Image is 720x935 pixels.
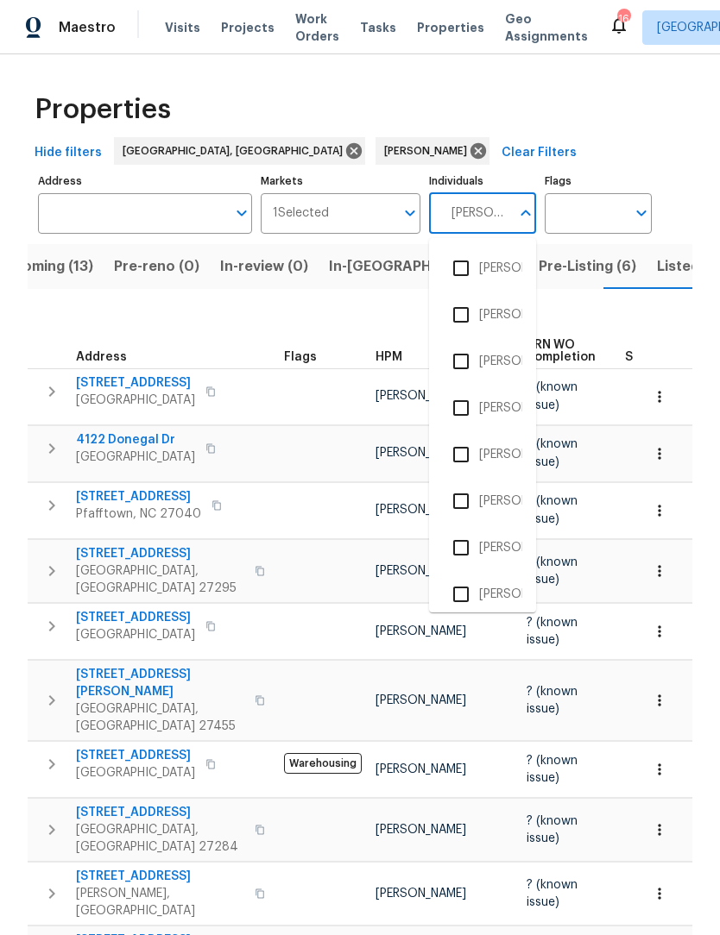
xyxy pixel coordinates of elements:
[625,351,681,363] span: Summary
[545,176,652,186] label: Flags
[376,137,489,165] div: [PERSON_NAME]
[376,565,466,577] span: [PERSON_NAME]
[527,815,578,844] span: ? (known issue)
[220,254,308,279] span: In-review (0)
[441,193,510,234] input: Search ...
[505,10,588,45] span: Geo Assignments
[295,10,339,45] span: Work Orders
[329,254,518,279] span: In-[GEOGRAPHIC_DATA] (7)
[284,753,362,774] span: Warehousing
[376,625,466,637] span: [PERSON_NAME]
[527,438,578,467] span: ? (known issue)
[123,142,350,160] span: [GEOGRAPHIC_DATA], [GEOGRAPHIC_DATA]
[76,351,127,363] span: Address
[443,530,522,566] li: [PERSON_NAME]
[398,201,422,225] button: Open
[376,763,466,775] span: [PERSON_NAME]
[527,381,578,411] span: ? (known issue)
[527,879,578,908] span: ? (known issue)
[443,483,522,519] li: [PERSON_NAME]
[76,392,195,409] span: [GEOGRAPHIC_DATA]
[76,885,244,919] span: [PERSON_NAME], [GEOGRAPHIC_DATA]
[76,505,201,523] span: Pfafftown, NC 27040
[165,19,200,36] span: Visits
[35,101,171,118] span: Properties
[376,351,402,363] span: HPM
[376,694,466,706] span: [PERSON_NAME]
[617,10,629,28] div: 16
[443,343,522,380] li: [PERSON_NAME]
[376,504,466,516] span: [PERSON_NAME]
[76,747,195,764] span: [STREET_ADDRESS]
[76,821,244,856] span: [GEOGRAPHIC_DATA], [GEOGRAPHIC_DATA] 27284
[230,201,254,225] button: Open
[443,297,522,333] li: [PERSON_NAME]
[76,609,195,626] span: [STREET_ADDRESS]
[360,22,396,34] span: Tasks
[629,201,654,225] button: Open
[527,617,578,646] span: ? (known issue)
[502,142,577,164] span: Clear Filters
[443,390,522,426] li: [PERSON_NAME]
[376,824,466,836] span: [PERSON_NAME]
[376,390,466,402] span: [PERSON_NAME]
[539,254,636,279] span: Pre-Listing (6)
[527,686,578,715] span: ? (known issue)
[284,351,317,363] span: Flags
[76,374,195,392] span: [STREET_ADDRESS]
[495,137,584,169] button: Clear Filters
[443,436,522,473] li: [PERSON_NAME]
[417,19,484,36] span: Properties
[376,447,466,459] span: [PERSON_NAME]
[261,176,421,186] label: Markets
[527,556,578,586] span: ? (known issue)
[429,176,536,186] label: Individuals
[443,250,522,286] li: [PERSON_NAME]
[28,137,109,169] button: Hide filters
[76,431,195,449] span: 4122 Donegal Dr
[38,176,252,186] label: Address
[443,576,522,612] li: [PERSON_NAME]
[221,19,275,36] span: Projects
[76,804,244,821] span: [STREET_ADDRESS]
[76,626,195,643] span: [GEOGRAPHIC_DATA]
[59,19,116,36] span: Maestro
[76,764,195,781] span: [GEOGRAPHIC_DATA]
[76,488,201,505] span: [STREET_ADDRESS]
[527,755,578,784] span: ? (known issue)
[76,700,244,735] span: [GEOGRAPHIC_DATA], [GEOGRAPHIC_DATA] 27455
[514,201,538,225] button: Close
[376,888,466,900] span: [PERSON_NAME]
[76,449,195,466] span: [GEOGRAPHIC_DATA]
[527,339,596,363] span: BRN WO completion
[114,254,199,279] span: Pre-reno (0)
[114,137,365,165] div: [GEOGRAPHIC_DATA], [GEOGRAPHIC_DATA]
[76,868,244,885] span: [STREET_ADDRESS]
[35,142,102,164] span: Hide filters
[76,545,244,562] span: [STREET_ADDRESS]
[76,666,244,700] span: [STREET_ADDRESS][PERSON_NAME]
[273,206,329,221] span: 1 Selected
[527,495,578,524] span: ? (known issue)
[384,142,474,160] span: [PERSON_NAME]
[76,562,244,597] span: [GEOGRAPHIC_DATA], [GEOGRAPHIC_DATA] 27295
